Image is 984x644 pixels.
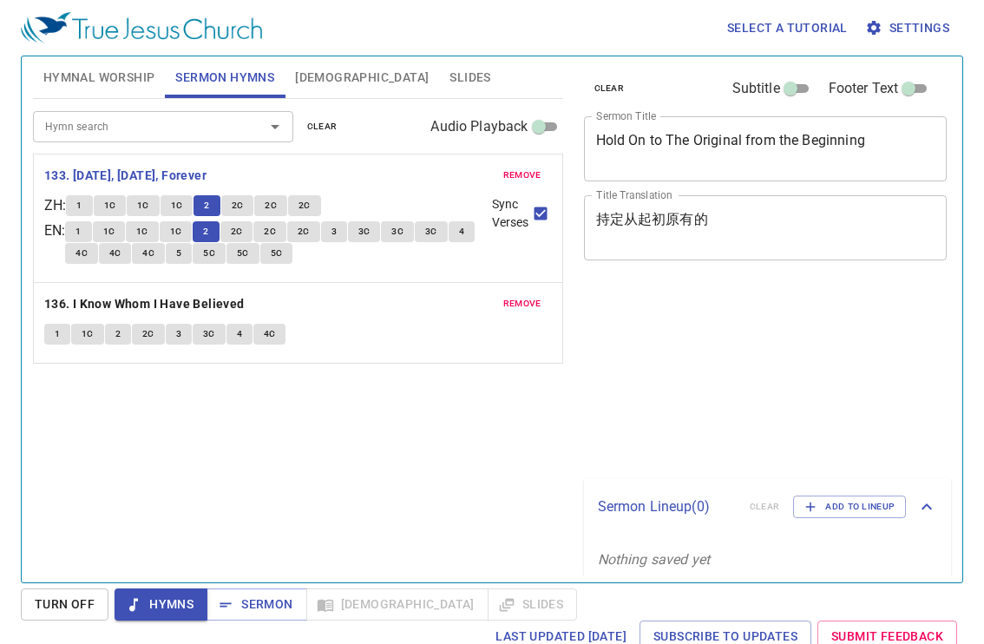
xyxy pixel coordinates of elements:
button: Turn Off [21,588,108,621]
span: 4C [142,246,154,261]
button: 1C [126,221,159,242]
button: 3C [415,221,448,242]
b: 136. I Know Whom I Have Believed [44,293,245,315]
span: 2C [298,198,311,214]
button: 1 [44,324,70,345]
span: Turn Off [35,594,95,615]
button: 4C [99,243,132,264]
button: Select a tutorial [720,12,855,44]
span: 2C [231,224,243,240]
span: 2 [115,326,121,342]
span: 1 [75,224,81,240]
button: clear [584,78,635,99]
span: 4 [459,224,464,240]
span: Settings [869,17,949,39]
button: 2C [253,221,286,242]
span: Audio Playback [430,116,528,137]
span: 1C [170,224,182,240]
button: 3C [193,324,226,345]
button: 5C [226,243,259,264]
button: Settings [862,12,956,44]
span: 5C [203,246,215,261]
p: EN : [44,220,65,241]
span: Hymnal Worship [43,67,155,89]
button: 5 [166,243,192,264]
button: 1C [161,195,194,216]
span: Subtitle [732,78,780,99]
button: 5C [193,243,226,264]
span: remove [503,168,541,183]
button: Sermon [207,588,306,621]
span: 2C [142,326,154,342]
button: 4 [226,324,253,345]
span: 2C [264,224,276,240]
span: 1C [171,198,183,214]
button: remove [493,165,552,186]
button: 5C [260,243,293,264]
span: Slides [449,67,490,89]
button: 3 [321,221,347,242]
span: 4C [109,246,121,261]
button: clear [297,116,348,137]
span: 5 [176,246,181,261]
span: 3C [391,224,403,240]
button: 1C [94,195,127,216]
button: Hymns [115,588,207,621]
span: Sync Verses [492,195,529,232]
i: Nothing saved yet [598,551,711,568]
button: 133. [DATE], [DATE], Forever [44,165,210,187]
button: 136. I Know Whom I Have Believed [44,293,247,315]
button: 1C [93,221,126,242]
span: 5C [237,246,249,261]
button: 4 [449,221,475,242]
span: [DEMOGRAPHIC_DATA] [295,67,429,89]
button: 1C [71,324,104,345]
button: 2C [220,221,253,242]
span: 1 [55,326,60,342]
span: Footer Text [829,78,899,99]
span: 1C [103,224,115,240]
button: 2 [193,221,219,242]
button: 3 [166,324,192,345]
span: 4C [75,246,88,261]
div: Sermon Lineup(0)clearAdd to Lineup [584,478,952,536]
p: ZH : [44,195,66,216]
span: Sermon Hymns [175,67,274,89]
button: 2 [194,195,220,216]
span: 4C [264,326,276,342]
span: clear [594,81,625,96]
span: 4 [237,326,242,342]
button: 2C [288,195,321,216]
button: 2 [105,324,131,345]
img: True Jesus Church [21,12,262,43]
span: 3C [203,326,215,342]
button: 2C [254,195,287,216]
b: 133. [DATE], [DATE], Forever [44,165,207,187]
span: 1 [76,198,82,214]
span: Select a tutorial [727,17,848,39]
span: Add to Lineup [804,499,895,515]
textarea: Hold On to The Original from the Beginning [596,132,935,165]
span: 1C [104,198,116,214]
button: remove [493,293,552,314]
button: 1 [65,221,91,242]
button: 1C [160,221,193,242]
span: clear [307,119,338,135]
button: 2C [287,221,320,242]
span: remove [503,296,541,312]
button: 2C [132,324,165,345]
span: Hymns [128,594,194,615]
button: 2C [221,195,254,216]
button: 3C [381,221,414,242]
span: 2C [232,198,244,214]
span: 3C [358,224,371,240]
p: Sermon Lineup ( 0 ) [598,496,736,517]
span: 2 [203,224,208,240]
span: 1C [136,224,148,240]
button: Add to Lineup [793,496,906,518]
span: 3C [425,224,437,240]
iframe: from-child [577,279,876,472]
span: 2C [265,198,277,214]
button: 1 [66,195,92,216]
button: 4C [132,243,165,264]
